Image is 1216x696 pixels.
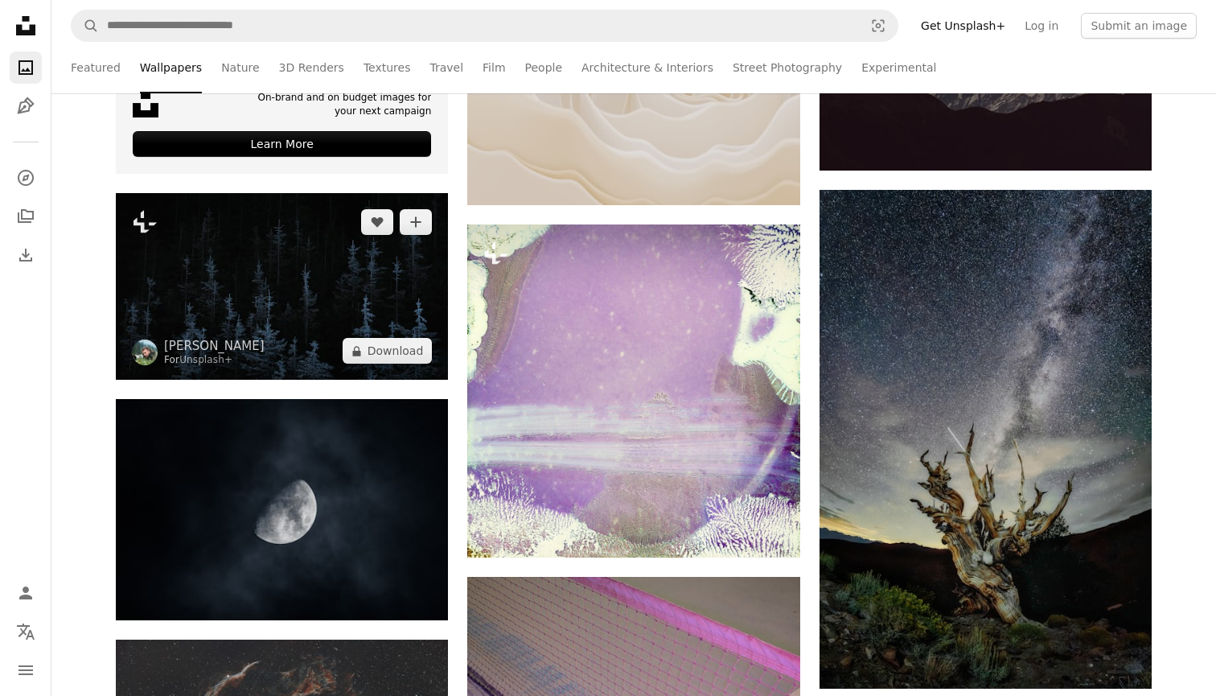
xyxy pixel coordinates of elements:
[164,338,265,354] a: [PERSON_NAME]
[10,200,42,233] a: Collections
[133,92,158,117] img: file-1631678316303-ed18b8b5cb9cimage
[10,616,42,648] button: Language
[249,91,431,118] span: On-brand and on budget images for your next campaign
[581,42,713,93] a: Architecture & Interiors
[164,354,265,367] div: For
[10,654,42,686] button: Menu
[361,209,393,235] button: Like
[861,42,936,93] a: Experimental
[400,209,432,235] button: Add to Collection
[10,239,42,271] a: Download History
[364,42,411,93] a: Textures
[467,224,799,557] img: Abstract art displays a purple and white design.
[343,338,433,364] button: Download
[133,131,431,157] div: Learn More
[116,193,448,380] img: a forest filled with lots of tall trees
[10,162,42,194] a: Explore
[71,42,121,93] a: Featured
[72,10,99,41] button: Search Unsplash
[10,90,42,122] a: Illustrations
[10,10,42,45] a: Home — Unsplash
[733,42,842,93] a: Street Photography
[279,42,344,93] a: 3D Renders
[1015,13,1068,39] a: Log in
[71,10,898,42] form: Find visuals sitewide
[132,340,158,365] img: Go to Daniel Mirlea's profile
[1081,13,1197,39] button: Submit an image
[859,10,898,41] button: Visual search
[525,42,563,93] a: People
[179,354,232,365] a: Unsplash+
[10,577,42,609] a: Log in / Sign up
[483,42,505,93] a: Film
[10,51,42,84] a: Photos
[820,190,1152,689] img: Ancient tree silhouetted against the starry night sky.
[429,42,463,93] a: Travel
[467,87,799,101] a: Close-up of a delicate cream-colored rose
[820,431,1152,446] a: Ancient tree silhouetted against the starry night sky.
[467,384,799,398] a: Abstract art displays a purple and white design.
[116,399,448,620] img: A crescent moon shines brightly in the night sky.
[911,13,1015,39] a: Get Unsplash+
[116,502,448,517] a: A crescent moon shines brightly in the night sky.
[221,42,259,93] a: Nature
[116,279,448,294] a: a forest filled with lots of tall trees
